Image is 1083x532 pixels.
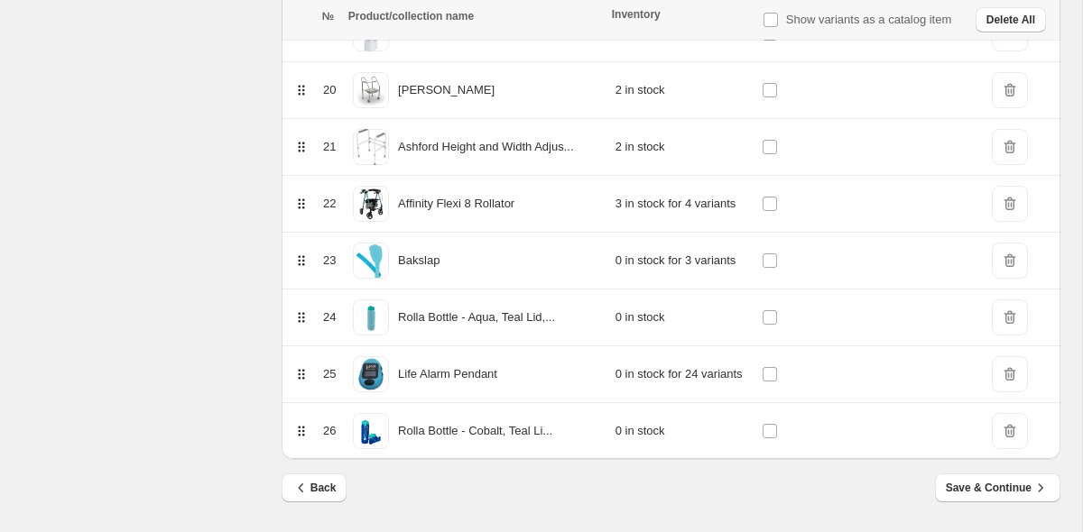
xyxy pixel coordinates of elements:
[610,289,756,346] td: 0 in stock
[610,119,756,176] td: 2 in stock
[935,473,1060,502] button: Save & Continue
[398,422,552,440] p: Rolla Bottle - Cobalt, Teal Li...
[323,310,336,324] span: 24
[610,346,756,403] td: 0 in stock for 24 variants
[786,13,952,26] span: Show variants as a catalog item
[353,243,389,279] img: BakSlapBlue.webp
[986,13,1035,27] span: Delete All
[612,7,752,22] div: Inventory
[353,356,389,392] img: Life_Alarm_Pendant_Blue.png
[976,7,1046,32] button: Delete All
[610,403,756,460] td: 0 in stock
[398,252,440,270] p: Bakslap
[292,479,337,497] span: Back
[323,253,336,267] span: 23
[353,186,389,222] img: 12ecc3f2-85b3aa_864ce1ed41fb4082afaa83b6b3e909e2_mv2.png
[398,81,495,99] p: [PERSON_NAME]
[282,473,347,502] button: Back
[322,10,334,23] span: №
[610,62,756,119] td: 2 in stock
[946,479,1050,497] span: Save & Continue
[398,195,514,213] p: Affinity Flexi 8 Rollator
[323,140,336,153] span: 21
[398,365,497,383] p: Life Alarm Pendant
[398,138,573,156] p: Ashford Height and Width Adjus...
[323,197,336,210] span: 22
[610,233,756,289] td: 0 in stock for 3 variants
[353,72,389,108] img: ea3f3795-85b3aa_1373d647c5d249e99d7097a5ed507d8f_mv2.png
[323,83,336,96] span: 20
[610,176,756,233] td: 3 in stock for 4 variants
[323,424,336,437] span: 26
[353,299,389,335] img: a598c14d-85b3aa_b23bf50ecca6417995e408e875c44d39_mv2.png
[353,413,389,449] img: f21f64b5-85b3aa_d2cde2ccdbe347f69917f446fe089a08_mv2.png
[398,308,555,326] p: Rolla Bottle - Aqua, Teal Lid,...
[348,10,474,23] span: Product/collection name
[323,367,336,381] span: 25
